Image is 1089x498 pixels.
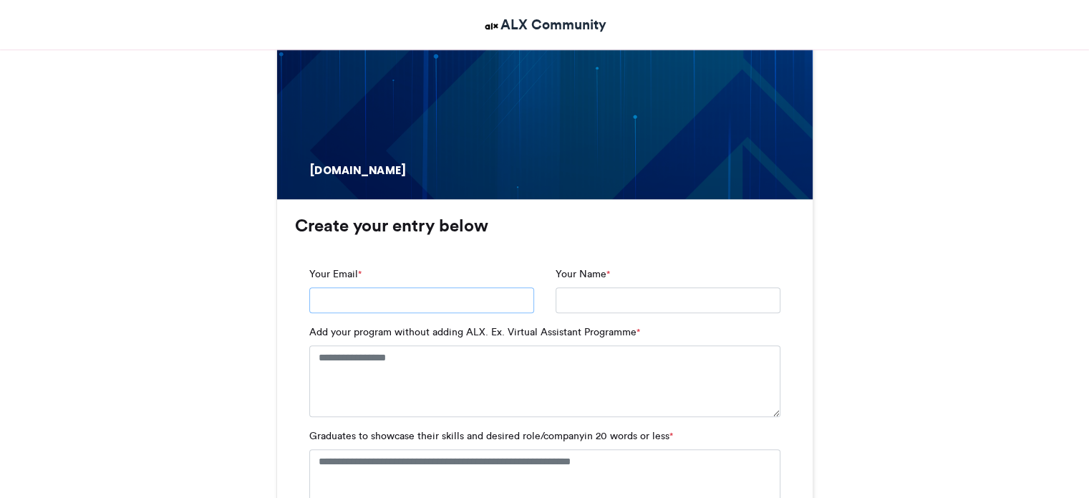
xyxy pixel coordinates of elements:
[295,217,795,234] h3: Create your entry below
[483,14,606,35] a: ALX Community
[556,267,610,282] label: Your Name
[483,17,500,35] img: ALX Community
[309,325,640,340] label: Add your program without adding ALX. Ex. Virtual Assistant Programme
[309,267,362,282] label: Your Email
[309,428,673,444] label: Graduates to showcase their skills and desired role/companyin 20 words or less
[309,163,419,178] div: [DOMAIN_NAME]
